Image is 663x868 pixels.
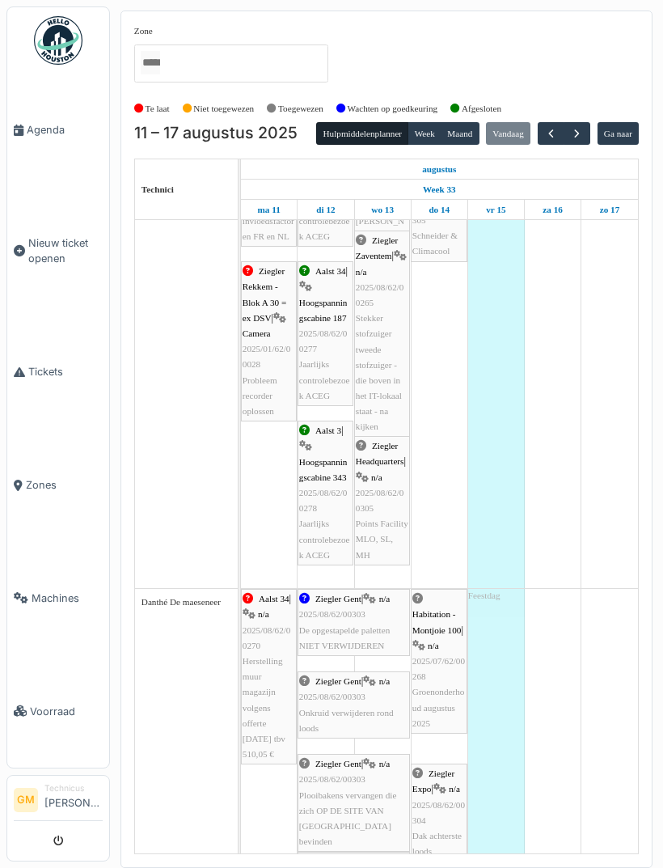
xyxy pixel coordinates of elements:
span: Habitation - Montjoie 100 [412,609,462,634]
button: Vandaag [486,122,530,145]
span: Probleem recorder oplossen [243,375,277,416]
span: Ziegler Expo [412,768,455,794]
a: 11 augustus 2025 [418,159,460,180]
div: | [412,766,466,859]
a: Week 33 [419,180,460,200]
span: 2025/08/62/00303 [299,692,365,701]
span: n/a [379,676,391,686]
button: Vorige [538,122,564,146]
span: 2025/08/62/00303 [299,774,365,784]
span: Aalst 34 [259,594,289,603]
a: Tickets [7,315,109,429]
a: 13 augustus 2025 [367,200,398,220]
span: Onkruid verwijderen rond loods [299,708,394,733]
a: Agenda [7,74,109,187]
label: Zone [134,24,153,38]
div: | [243,591,295,762]
a: 14 augustus 2025 [424,200,454,220]
span: Nieuw ticket openen [28,235,103,266]
span: Hoogspanningscabine 343 [299,457,348,482]
button: Volgende [564,122,590,146]
span: Jaarlijks controlebezoek ACEG [299,200,350,240]
div: | [243,264,295,419]
a: GM Technicus[PERSON_NAME] [14,782,103,821]
span: Technici [141,184,174,194]
span: 2025/08/62/00278 [299,488,348,513]
span: n/a [356,267,367,277]
span: Jaarlijks controlebezoek ACEG [299,519,350,559]
div: | [412,591,466,731]
a: Nieuw ticket openen [7,187,109,315]
span: Tickets [28,364,103,379]
span: Aalst 3 [315,426,341,435]
a: 15 augustus 2025 [482,200,509,220]
span: Schneider & Climacool [412,231,458,256]
a: 16 augustus 2025 [538,200,567,220]
a: Machines [7,542,109,655]
span: 2025/08/62/00305 [356,488,404,513]
span: 2025/08/62/00304 [412,800,465,825]
span: 2025/08/62/00303 [299,609,365,619]
span: Agenda [27,122,103,138]
span: Jaarlijks controlebezoek ACEG [299,359,350,400]
span: Zones [26,477,103,493]
span: 2025/01/62/00028 [243,344,291,369]
span: Camera [243,328,271,338]
span: n/a [258,609,269,619]
span: 2025/08/62/00305 [412,200,465,225]
span: n/a [379,594,391,603]
label: Toegewezen [278,102,323,116]
span: Ziegler Gent [315,594,361,603]
span: Herstelling muur magazijn volgens offerte [DATE] tbv 510,05 € [243,656,285,759]
span: Ziegler Rekkem - Blok A 30 = ex DSV [243,266,287,323]
span: n/a [428,641,439,650]
label: Wachten op goedkeuring [348,102,438,116]
label: Te laat [146,102,170,116]
span: Hoogspanningscabine 187 [299,298,348,323]
span: Opmaken van externe invloedsfactoren FR en NL [243,184,294,241]
span: Ziegler Headquarters [356,441,404,466]
span: n/a [379,759,391,768]
li: [PERSON_NAME] [44,782,103,817]
a: 17 augustus 2025 [596,200,624,220]
span: 2025/07/62/00268 [412,656,465,681]
span: Danthé De maeseneer [141,597,221,607]
a: Zones [7,429,109,542]
li: GM [14,788,38,812]
a: Voorraad [7,654,109,768]
button: Ga naar [598,122,640,145]
span: Feestdag [468,591,500,600]
button: Hulpmiddelenplanner [316,122,408,145]
div: Technicus [44,782,103,794]
span: Machines [32,591,103,606]
span: Voorraad [30,704,103,719]
span: 2025/08/62/00265 [356,282,404,307]
span: Ziegler Zaventem [356,235,399,260]
div: | [299,591,408,654]
span: Ziegler Gent [315,759,361,768]
span: Opvolging met [PERSON_NAME] en Numobi [356,184,404,256]
label: Niet toegewezen [193,102,254,116]
div: | [299,264,352,404]
span: Dak achterste loods [412,831,462,856]
div: | [299,674,408,736]
label: Afgesloten [462,102,501,116]
span: Aalst 34 [315,266,346,276]
a: 12 augustus 2025 [312,200,339,220]
span: n/a [449,784,460,794]
span: Points Facility MLO, SL, MH [356,519,408,559]
span: Plooibakens vervangen die zich OP DE SITE VAN [GEOGRAPHIC_DATA] bevinden [299,790,397,847]
span: Stekker stofzuiger tweede stofzuiger - die boven in het IT-lokaal staat - na kijken [356,313,402,431]
span: De opgestapelde paletten NIET VERWIJDEREN [299,625,390,650]
span: 2025/08/62/00270 [243,625,291,650]
span: Groenonderhoud augustus 2025 [412,687,465,727]
button: Week [408,122,441,145]
input: Alles [141,51,160,74]
img: Badge_color-CXgf-gQk.svg [34,16,82,65]
span: Ziegler Gent [315,676,361,686]
h2: 11 – 17 augustus 2025 [134,124,298,143]
span: n/a [371,472,382,482]
div: | [299,423,352,563]
div: | [356,233,408,434]
button: Maand [441,122,479,145]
